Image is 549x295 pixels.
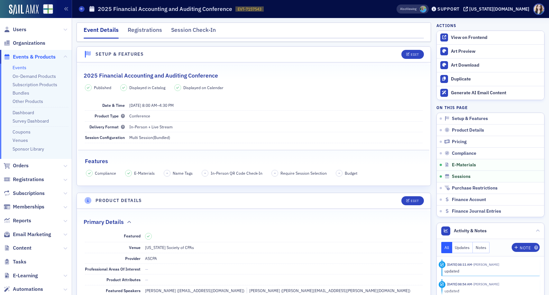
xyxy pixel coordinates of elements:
a: Reports [4,217,31,224]
button: Notes [473,242,490,253]
span: E-Materials [134,170,155,176]
a: Organizations [4,40,45,47]
span: Product Details [452,127,484,133]
span: Orders [13,162,29,169]
button: Generate AI Email Content [437,86,544,100]
h1: 2025 Financial Accounting and Auditing Conference [98,5,232,13]
span: E-Learning [13,272,38,279]
button: Note [512,243,540,252]
div: [PERSON_NAME] ([EMAIL_ADDRESS][DOMAIN_NAME]) [145,288,244,293]
a: Other Products [13,98,43,104]
div: Update [439,261,445,268]
div: Update [439,281,445,288]
h4: On this page [436,105,544,110]
time: 9/25/2025 08:11 AM [447,262,472,267]
span: Displayed on Calendar [183,85,224,90]
span: Multi Session [129,135,153,140]
div: [US_STATE][DOMAIN_NAME] [469,6,529,12]
a: Orders [4,162,29,169]
span: Automations [13,286,43,293]
a: Users [4,26,26,33]
span: In-Person QR Code Check-In [211,170,262,176]
span: Provider [125,256,141,261]
button: All [441,242,452,253]
span: Organizations [13,40,45,47]
a: Venues [13,137,28,143]
span: Featured [124,233,141,238]
a: Automations [4,286,43,293]
span: Require Session Selection [280,170,327,176]
span: Displayed in Catalog [129,85,165,90]
span: Date & Time [102,103,125,108]
span: Kristi Gates [472,282,499,286]
div: [PERSON_NAME] ([PERSON_NAME][EMAIL_ADDRESS][PERSON_NAME][DOMAIN_NAME]) [247,288,410,293]
span: — [145,266,148,272]
span: Published [94,85,111,90]
span: Sessions [452,174,471,180]
a: Events & Products [4,53,56,60]
a: Bundles [13,90,29,96]
span: Subscriptions [13,190,45,197]
div: Event Details [84,26,119,39]
span: Viewing [400,7,416,11]
div: updated [444,268,535,274]
div: Session Check-In [171,26,216,38]
span: – [274,171,276,175]
span: Compliance [452,151,476,156]
span: Events & Products [13,53,56,60]
span: [US_STATE] Society of CPAs [145,245,194,250]
h4: Actions [436,23,456,28]
a: Registrations [4,176,44,183]
span: E-Materials [452,162,476,168]
a: Tasks [4,258,26,265]
button: [US_STATE][DOMAIN_NAME] [463,7,532,11]
a: Art Preview [437,45,544,58]
a: Coupons [13,129,31,135]
span: Compliance [95,170,116,176]
h2: 2025 Financial Accounting and Auditing Conference [84,71,218,80]
button: Updates [452,242,473,253]
span: Purchase Restrictions [452,185,498,191]
button: Duplicate [437,72,544,86]
span: In-Person + Live Stream [129,124,173,129]
div: View on Frontend [451,35,541,41]
h2: Primary Details [84,218,124,226]
span: Session Configuration [85,135,125,140]
h2: Features [85,157,108,165]
span: Tasks [13,258,26,265]
span: ASCPA [145,256,157,261]
a: Sponsor Library [13,146,44,152]
span: Product Type [95,113,125,118]
span: Name Tags [173,170,193,176]
div: Edit [411,53,419,56]
span: Kristi Gates [472,262,499,267]
span: – [129,103,174,108]
span: Conference [129,113,150,118]
a: Dashboard [13,110,34,115]
span: Featured Speakers [106,288,141,293]
a: On-Demand Products [13,73,56,79]
a: Email Marketing [4,231,51,238]
span: [DATE] [129,103,141,108]
span: EVT-7157543 [238,6,261,12]
span: Delivery Format [89,124,125,129]
span: Finance Journal Entries [452,208,501,214]
time: 9/22/2025 08:54 AM [447,282,472,286]
span: – [166,171,168,175]
a: Events [13,65,26,70]
div: Duplicate [451,76,541,82]
span: Activity & Notes [454,227,487,234]
span: Reports [13,217,31,224]
h4: Setup & Features [96,51,144,58]
span: Product Attributes [106,277,141,282]
span: Registrations [13,176,44,183]
span: — [145,277,148,282]
a: Content [4,244,32,252]
a: E-Learning [4,272,38,279]
button: Edit [401,50,424,59]
span: Kristi Gates [420,6,426,13]
span: Users [13,26,26,33]
span: Memberships [13,203,44,210]
div: Art Download [451,62,541,68]
div: Support [437,6,460,12]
